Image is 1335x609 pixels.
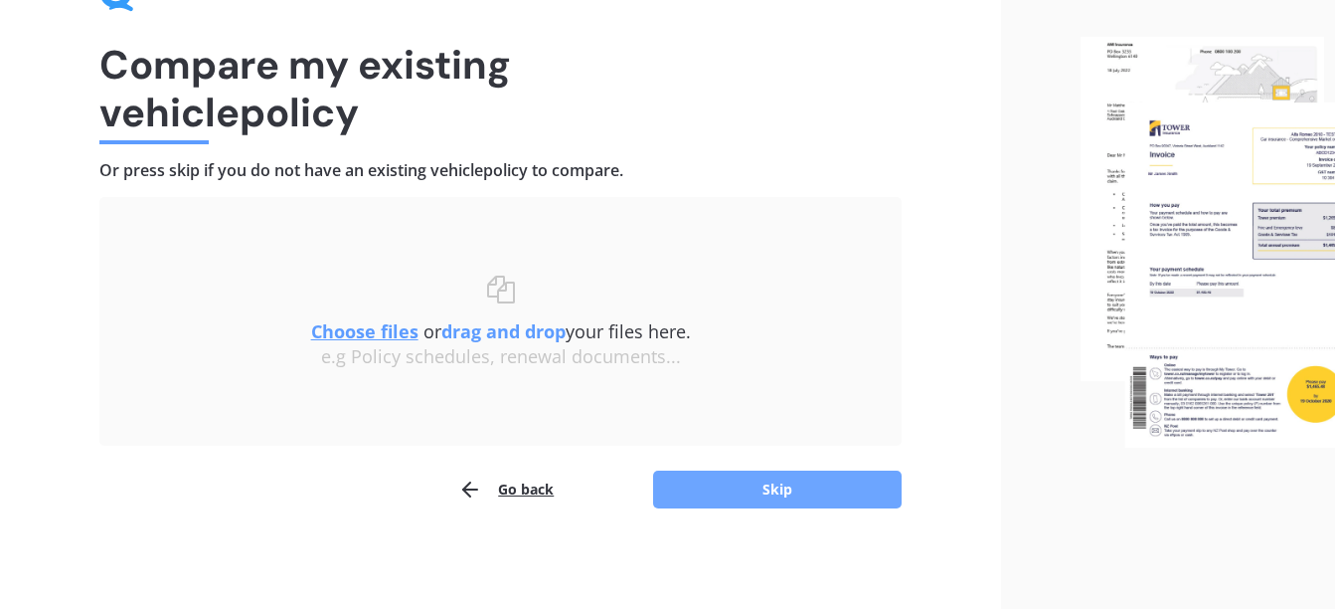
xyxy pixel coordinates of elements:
button: Go back [458,470,554,509]
b: drag and drop [441,319,566,343]
img: files.webp [1081,37,1335,448]
h1: Compare my existing vehicle policy [99,41,902,136]
span: or your files here. [311,319,691,343]
h4: Or press skip if you do not have an existing vehicle policy to compare. [99,160,902,181]
u: Choose files [311,319,418,343]
button: Skip [653,471,902,508]
div: e.g Policy schedules, renewal documents... [139,346,862,368]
